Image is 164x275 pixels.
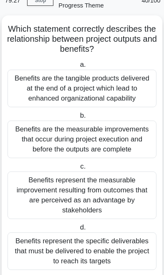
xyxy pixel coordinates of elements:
div: Benefits represent the specific deliverables that must be delivered to enable the project to reac... [8,232,156,270]
div: Benefits are the tangible products delivered at the end of a project which lead to enhanced organ... [8,70,156,107]
span: c. [80,162,86,170]
span: a. [80,61,86,68]
span: d. [80,223,86,231]
div: Benefits represent the measurable improvement resulting from outcomes that are perceived as an ad... [8,172,156,219]
h5: Which statement correctly describes the relationship between project outputs and benefits? [7,24,157,55]
div: Benefits are the measurable improvements that occur during project execution and before the outpu... [8,121,156,158]
span: b. [80,111,86,119]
